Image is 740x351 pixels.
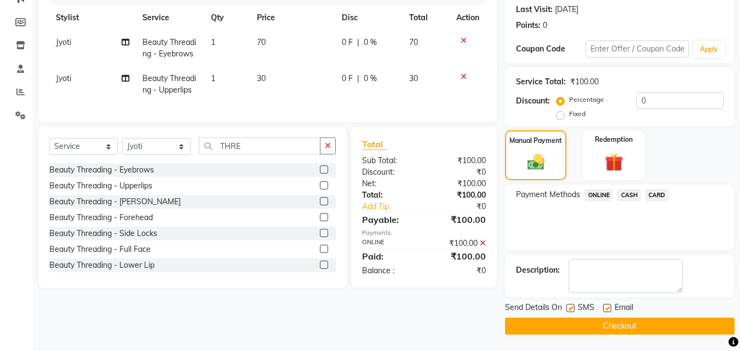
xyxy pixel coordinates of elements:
div: Net: [354,178,424,189]
span: ONLINE [584,189,613,202]
div: Beauty Threading - Full Face [49,244,151,255]
span: Total [362,139,387,150]
input: Search or Scan [199,137,320,154]
span: 70 [409,37,418,47]
span: 0 % [364,37,377,48]
div: Beauty Threading - Side Locks [49,228,157,239]
div: ₹0 [424,166,494,178]
th: Total [403,5,450,30]
img: _gift.svg [599,151,629,174]
div: Sub Total: [354,155,424,166]
span: CARD [645,189,669,202]
th: Qty [204,5,250,30]
th: Disc [335,5,403,30]
div: Paid: [354,250,424,263]
div: ₹0 [436,201,495,212]
div: ₹100.00 [424,178,494,189]
th: Service [136,5,205,30]
div: Payable: [354,213,424,226]
label: Fixed [569,109,586,119]
div: Beauty Threading - Forehead [49,212,153,223]
label: Redemption [595,135,633,145]
label: Percentage [569,95,604,105]
div: Discount: [516,95,550,107]
div: Service Total: [516,76,566,88]
div: Total: [354,189,424,201]
span: | [357,37,359,48]
span: 0 F [342,37,353,48]
span: 70 [257,37,266,47]
span: Payment Methods [516,189,580,200]
div: ₹100.00 [424,189,494,201]
div: ₹100.00 [424,155,494,166]
div: Points: [516,20,541,31]
div: ₹100.00 [424,213,494,226]
div: Beauty Threading - [PERSON_NAME] [49,196,181,208]
div: ONLINE [354,238,424,249]
div: 0 [543,20,547,31]
div: Beauty Threading - Eyebrows [49,164,154,176]
input: Enter Offer / Coupon Code [586,41,689,57]
span: SMS [578,302,594,315]
span: Beauty Threading - Upperlips [142,73,196,95]
div: Description: [516,264,560,276]
a: Add Tip [354,201,435,212]
label: Manual Payment [509,136,562,146]
th: Stylist [49,5,136,30]
div: Coupon Code [516,43,585,55]
span: CASH [617,189,641,202]
th: Price [250,5,335,30]
span: | [357,73,359,84]
div: Beauty Threading - Lower Lip [49,260,154,271]
span: 1 [211,73,215,83]
span: 30 [257,73,266,83]
img: _cash.svg [522,152,550,172]
div: ₹100.00 [424,250,494,263]
div: ₹100.00 [424,238,494,249]
span: Send Details On [505,302,562,315]
div: Balance : [354,265,424,277]
div: Last Visit: [516,4,553,15]
div: [DATE] [555,4,578,15]
div: Discount: [354,166,424,178]
button: Checkout [505,318,735,335]
div: ₹100.00 [570,76,599,88]
button: Apply [693,41,725,57]
span: 0 % [364,73,377,84]
th: Action [450,5,486,30]
span: 0 F [342,73,353,84]
div: ₹0 [424,265,494,277]
span: Email [615,302,633,315]
span: 1 [211,37,215,47]
div: Beauty Threading - Upperlips [49,180,152,192]
div: Payments [362,228,486,238]
span: Beauty Threading - Eyebrows [142,37,196,59]
span: Jyoti [56,73,71,83]
span: Jyoti [56,37,71,47]
span: 30 [409,73,418,83]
